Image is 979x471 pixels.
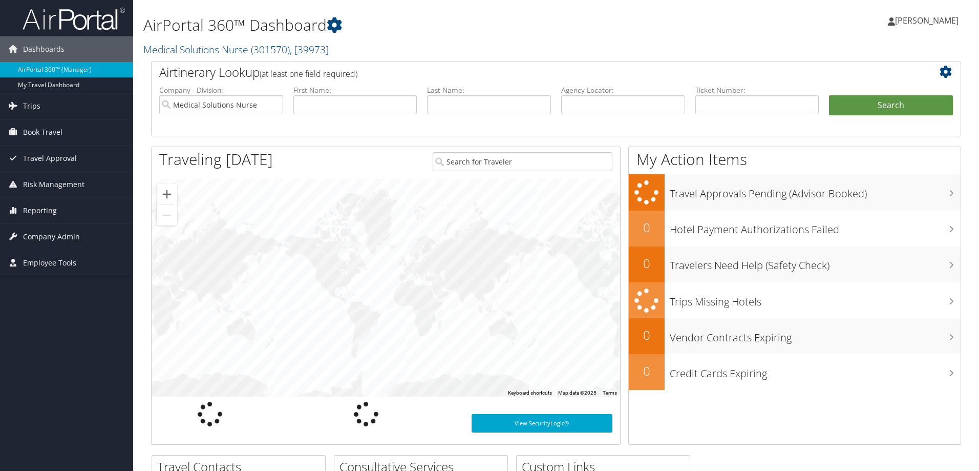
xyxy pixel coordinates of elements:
[159,149,273,170] h1: Traveling [DATE]
[433,152,612,171] input: Search for Traveler
[23,224,80,250] span: Company Admin
[143,14,694,36] h1: AirPortal 360™ Dashboard
[561,85,685,95] label: Agency Locator:
[290,43,329,56] span: , [ 39973 ]
[159,85,283,95] label: Company - Division:
[629,362,665,380] h2: 0
[829,95,953,116] button: Search
[670,217,961,237] h3: Hotel Payment Authorizations Failed
[895,15,959,26] span: [PERSON_NAME]
[670,253,961,273] h3: Travelers Need Help (Safety Check)
[23,119,62,145] span: Book Travel
[23,250,76,276] span: Employee Tools
[629,149,961,170] h1: My Action Items
[293,85,417,95] label: First Name:
[629,282,961,319] a: Trips Missing Hotels
[603,390,617,396] a: Terms (opens in new tab)
[260,68,357,79] span: (at least one field required)
[154,383,188,397] img: Google
[23,93,40,119] span: Trips
[629,247,961,282] a: 0Travelers Need Help (Safety Check)
[695,85,819,95] label: Ticket Number:
[670,325,961,345] h3: Vendor Contracts Expiring
[629,318,961,354] a: 0Vendor Contracts Expiring
[629,354,961,390] a: 0Credit Cards Expiring
[558,390,597,396] span: Map data ©2025
[508,390,552,397] button: Keyboard shortcuts
[143,43,329,56] a: Medical Solutions Nurse
[629,211,961,247] a: 0Hotel Payment Authorizations Failed
[629,174,961,211] a: Travel Approvals Pending (Advisor Booked)
[23,7,125,31] img: airportal-logo.png
[251,43,290,56] span: ( 301570 )
[629,326,665,344] h2: 0
[154,383,188,397] a: Open this area in Google Maps (opens a new window)
[629,219,665,236] h2: 0
[888,5,969,36] a: [PERSON_NAME]
[23,172,84,197] span: Risk Management
[23,36,65,62] span: Dashboards
[670,181,961,201] h3: Travel Approvals Pending (Advisor Booked)
[23,146,77,171] span: Travel Approval
[159,64,885,81] h2: Airtinerary Lookup
[157,205,177,226] button: Zoom out
[157,184,177,204] button: Zoom in
[670,290,961,309] h3: Trips Missing Hotels
[629,255,665,272] h2: 0
[23,198,57,223] span: Reporting
[427,85,551,95] label: Last Name:
[670,361,961,381] h3: Credit Cards Expiring
[472,414,612,433] a: View SecurityLogic®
